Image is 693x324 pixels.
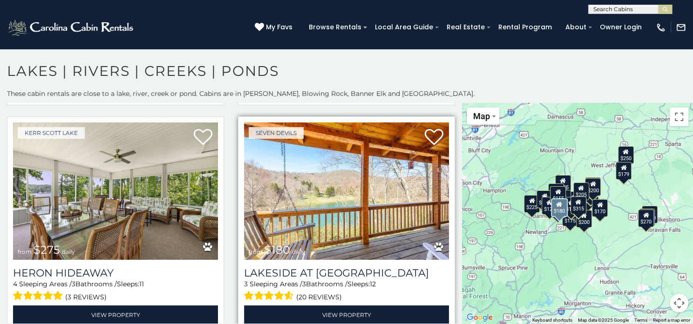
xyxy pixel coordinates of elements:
span: Map data ©2025 Google [578,317,629,323]
div: $270 [638,209,654,227]
span: 4 [13,280,17,288]
img: mail-regular-white.png [676,22,686,33]
a: My Favs [255,22,295,33]
div: $275 [639,209,655,226]
div: Sleeping Areas / Bathrooms / Sleeps: [13,279,218,303]
a: Seven Devils [249,127,304,139]
div: $250 [618,146,634,164]
a: Open this area in Google Maps (opens a new window) [464,311,495,324]
div: $205 [573,182,589,200]
img: phone-regular-white.png [656,22,666,33]
div: $175 [562,209,578,226]
button: Keyboard shortcuts [532,317,572,324]
a: Add to favorites [425,128,443,148]
div: $200 [585,178,601,196]
button: Change map style [467,108,499,125]
div: $235 [555,175,571,193]
span: 3 [302,280,306,288]
div: $315 [571,196,586,214]
a: Browse Rentals [304,20,366,34]
div: $305 [548,183,564,201]
a: Lakeside at Hawksnest from $180 daily [244,122,449,260]
h3: Lakeside at Hawksnest [244,267,449,279]
div: $170 [592,199,608,217]
div: Sleeping Areas / Bathrooms / Sleeps: [244,279,449,303]
div: $180 [551,198,568,217]
div: $155 [550,186,566,204]
div: $179 [616,162,632,180]
span: (20 reviews) [296,291,342,303]
div: $200 [576,210,592,228]
span: daily [62,248,75,255]
a: Report a map error [653,317,690,323]
a: Heron Hideaway [13,267,218,279]
div: $235 [585,177,601,195]
button: Toggle fullscreen view [670,108,688,126]
span: My Favs [266,22,292,32]
img: Google [464,311,495,324]
div: $225 [524,195,540,213]
span: 3 [72,280,75,288]
span: from [18,248,32,255]
a: Real Estate [442,20,489,34]
span: $180 [265,243,290,256]
button: Map camera controls [670,294,688,312]
div: $550 [642,206,658,223]
img: Heron Hideaway [13,122,218,260]
span: (3 reviews) [65,291,107,303]
span: 12 [370,280,376,288]
a: Local Area Guide [370,20,438,34]
a: Kerr Scott Lake [18,127,85,139]
span: from [249,248,263,255]
span: $275 [34,243,60,256]
a: Rental Program [494,20,557,34]
a: Lakeside at [GEOGRAPHIC_DATA] [244,267,449,279]
a: Add to favorites [194,128,212,148]
span: 11 [139,280,144,288]
img: Lakeside at Hawksnest [244,122,449,260]
a: Terms [634,317,647,323]
div: $125 [542,197,557,215]
div: $200 [537,190,552,208]
span: Map [473,111,490,121]
img: White-1-2.png [7,18,136,37]
a: Owner Login [595,20,646,34]
span: daily [292,248,305,255]
a: About [561,20,591,34]
span: 3 [244,280,248,288]
a: Heron Hideaway from $275 daily [13,122,218,260]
